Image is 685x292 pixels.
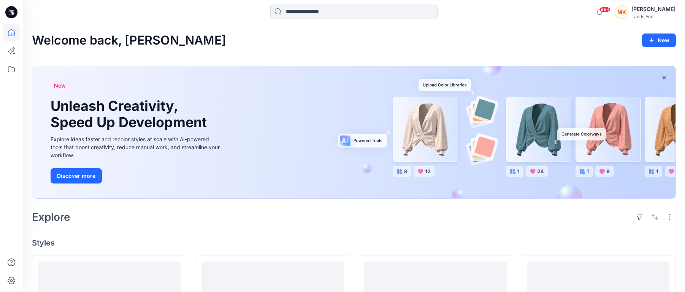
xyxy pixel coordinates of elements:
[615,5,628,19] div: MK
[51,168,102,183] button: Discover more
[51,135,222,159] div: Explore ideas faster and recolor styles at scale with AI-powered tools that boost creativity, red...
[32,34,226,48] h2: Welcome back, [PERSON_NAME]
[32,211,70,223] h2: Explore
[631,5,675,14] div: [PERSON_NAME]
[32,238,676,247] h4: Styles
[642,34,676,47] button: New
[51,98,210,131] h1: Unleash Creativity, Speed Up Development
[51,168,222,183] a: Discover more
[54,81,66,90] span: New
[599,6,610,13] span: 99+
[631,14,675,19] div: Lands End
